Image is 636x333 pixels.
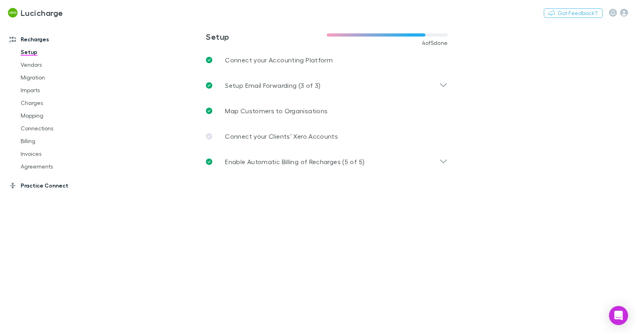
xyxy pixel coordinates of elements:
[13,58,99,71] a: Vendors
[13,97,99,109] a: Charges
[13,46,99,58] a: Setup
[422,40,448,46] span: 4 of 5 done
[3,3,68,22] a: Lucicharge
[13,109,99,122] a: Mapping
[544,8,603,18] button: Got Feedback?
[13,122,99,135] a: Connections
[13,71,99,84] a: Migration
[13,160,99,173] a: Agreements
[21,8,63,17] h3: Lucicharge
[225,55,333,65] p: Connect your Accounting Platform
[225,157,365,166] p: Enable Automatic Billing of Recharges (5 of 5)
[2,179,99,192] a: Practice Connect
[13,147,99,160] a: Invoices
[13,84,99,97] a: Imports
[206,32,327,41] h3: Setup
[225,81,320,90] p: Setup Email Forwarding (3 of 3)
[609,306,628,325] div: Open Intercom Messenger
[13,135,99,147] a: Billing
[200,98,454,124] a: Map Customers to Organisations
[225,132,338,141] p: Connect your Clients’ Xero Accounts
[225,106,328,116] p: Map Customers to Organisations
[200,149,454,174] div: Enable Automatic Billing of Recharges (5 of 5)
[200,73,454,98] div: Setup Email Forwarding (3 of 3)
[200,47,454,73] a: Connect your Accounting Platform
[200,124,454,149] a: Connect your Clients’ Xero Accounts
[8,8,17,17] img: Lucicharge's Logo
[2,33,99,46] a: Recharges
